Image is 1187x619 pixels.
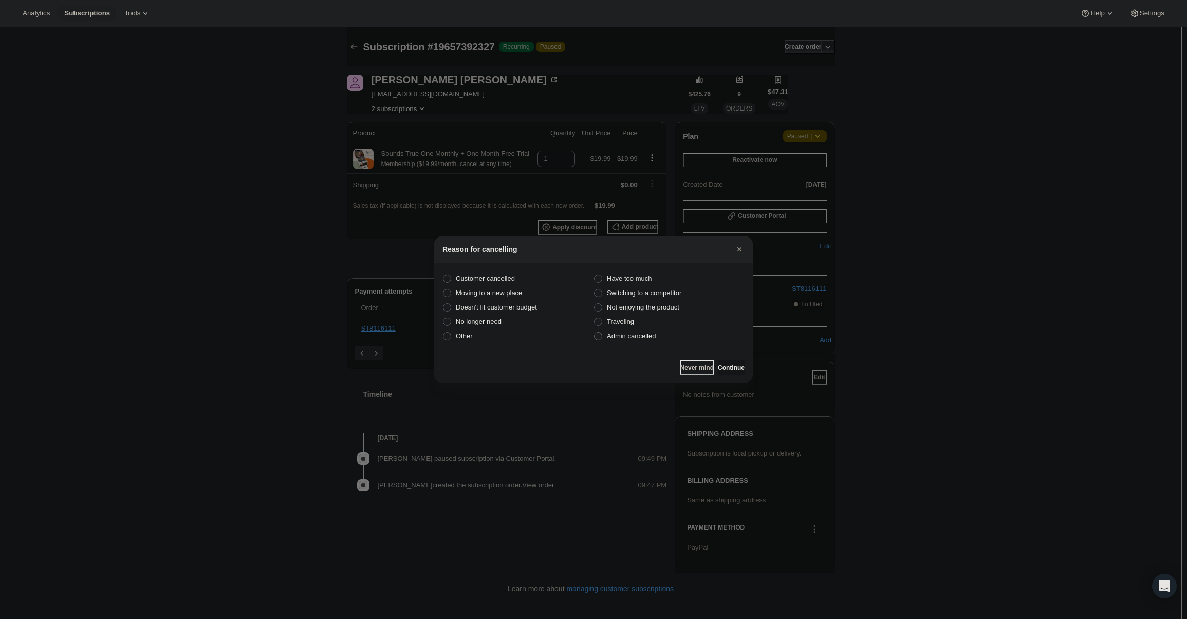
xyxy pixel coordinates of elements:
[442,244,517,254] h2: Reason for cancelling
[680,360,714,375] button: Never mind
[16,6,56,21] button: Analytics
[1123,6,1171,21] button: Settings
[64,9,110,17] span: Subscriptions
[456,332,473,340] span: Other
[124,9,140,17] span: Tools
[456,275,515,282] span: Customer cancelled
[1074,6,1121,21] button: Help
[607,332,656,340] span: Admin cancelled
[1152,574,1177,598] div: Open Intercom Messenger
[456,303,537,311] span: Doesn't fit customer budget
[58,6,116,21] button: Subscriptions
[607,303,679,311] span: Not enjoying the product
[1090,9,1104,17] span: Help
[1140,9,1164,17] span: Settings
[118,6,157,21] button: Tools
[456,289,522,297] span: Moving to a new place
[607,275,652,282] span: Have too much
[732,242,747,257] button: Close
[680,363,714,372] span: Never mind
[23,9,50,17] span: Analytics
[607,318,634,325] span: Traveling
[607,289,681,297] span: Switching to a competitor
[456,318,502,325] span: No longer need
